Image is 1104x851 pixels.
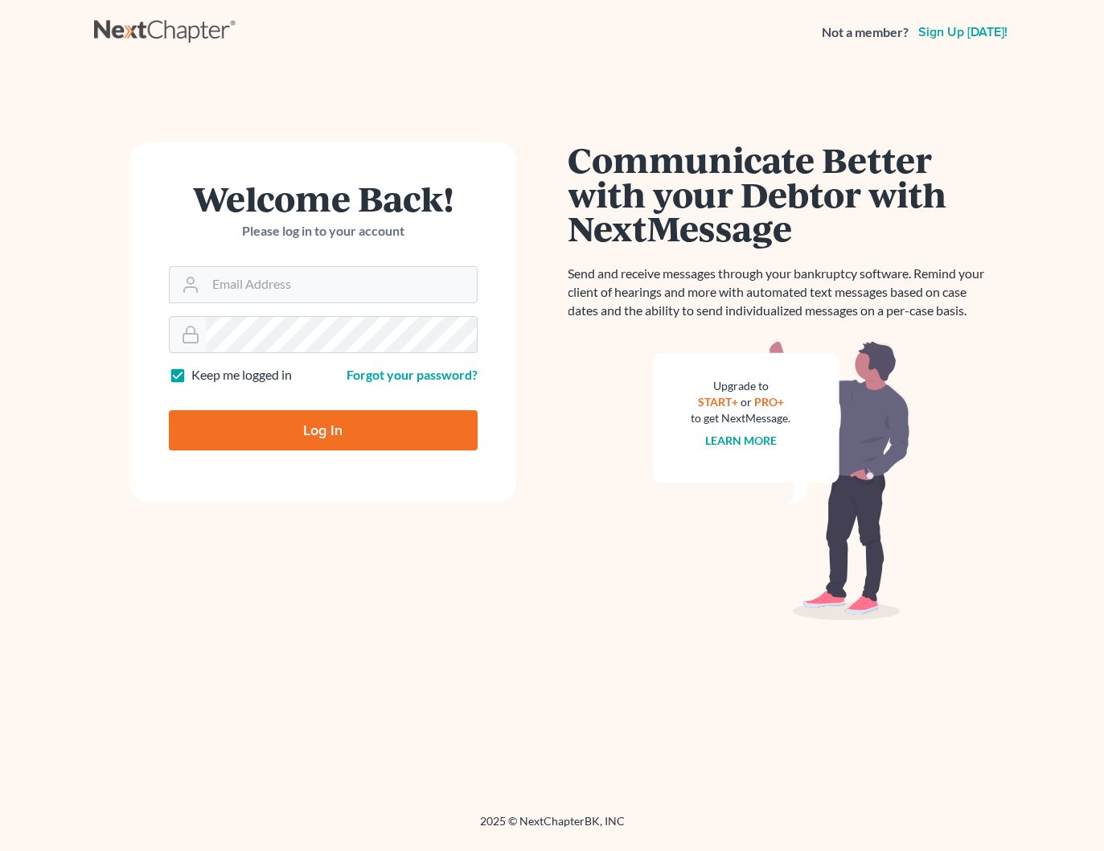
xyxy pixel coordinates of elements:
[705,434,777,447] a: Learn more
[741,395,752,409] span: or
[169,222,478,240] p: Please log in to your account
[698,395,738,409] a: START+
[692,410,791,426] div: to get NextMessage.
[169,181,478,216] h1: Welcome Back!
[568,142,995,245] h1: Communicate Better with your Debtor with NextMessage
[169,410,478,450] input: Log In
[206,267,477,302] input: Email Address
[915,26,1011,39] a: Sign up [DATE]!
[94,813,1011,842] div: 2025 © NextChapterBK, INC
[347,367,478,382] a: Forgot your password?
[692,378,791,394] div: Upgrade to
[568,265,995,320] p: Send and receive messages through your bankruptcy software. Remind your client of hearings and mo...
[822,23,909,42] strong: Not a member?
[191,366,292,384] label: Keep me logged in
[653,339,910,621] img: nextmessage_bg-59042aed3d76b12b5cd301f8e5b87938c9018125f34e5fa2b7a6b67550977c72.svg
[754,395,784,409] a: PRO+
